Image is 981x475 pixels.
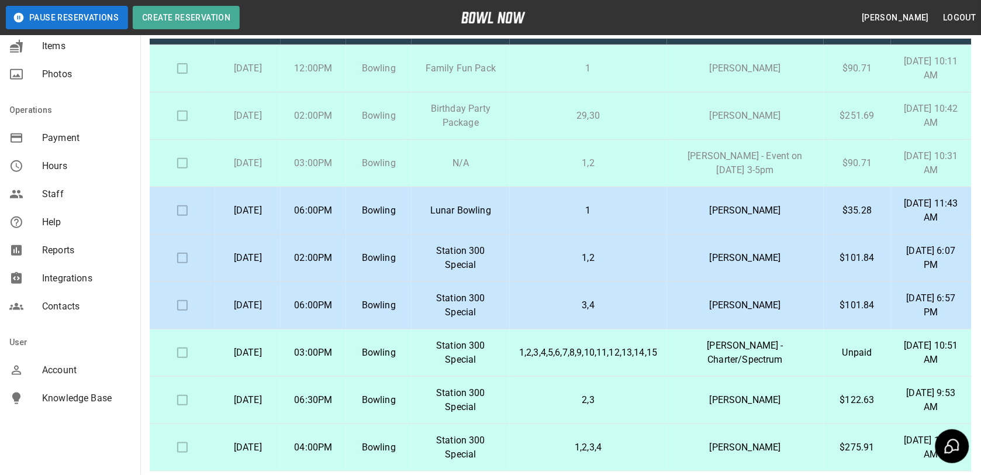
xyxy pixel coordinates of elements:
p: 03:00PM [290,346,337,360]
p: 03:00PM [290,156,337,170]
p: [DATE] [224,298,271,312]
p: $90.71 [833,61,881,75]
p: $101.84 [833,298,881,312]
p: Bowling [355,346,402,360]
p: [PERSON_NAME] [676,440,815,455]
p: Unpaid [833,346,881,360]
p: Bowling [355,440,402,455]
p: [DATE] [224,393,271,407]
p: [DATE] 10:53 AM [900,433,962,462]
p: [PERSON_NAME] [676,298,815,312]
p: [PERSON_NAME] [676,61,815,75]
button: [PERSON_NAME] [857,7,934,29]
p: [DATE] [224,156,271,170]
p: $35.28 [833,204,881,218]
p: $122.63 [833,393,881,407]
p: $101.84 [833,251,881,265]
button: Create Reservation [133,6,240,29]
p: [DATE] 10:42 AM [900,102,962,130]
p: [DATE] 6:07 PM [900,244,962,272]
p: Station 300 Special [421,433,500,462]
button: Logout [939,7,981,29]
p: 04:00PM [290,440,337,455]
p: [DATE] 9:53 AM [900,386,962,414]
p: [DATE] [224,346,271,360]
p: Bowling [355,251,402,265]
span: Photos [42,67,131,81]
p: 3,4 [519,298,657,312]
p: 12:00PM [290,61,337,75]
p: Bowling [355,156,402,170]
p: [PERSON_NAME] - Event on [DATE] 3-5pm [676,149,815,177]
p: Station 300 Special [421,244,500,272]
p: Bowling [355,298,402,312]
p: $90.71 [833,156,881,170]
p: 1,2 [519,251,657,265]
p: [PERSON_NAME] [676,393,815,407]
p: 2,3 [519,393,657,407]
span: Account [42,363,131,377]
p: 06:00PM [290,204,337,218]
p: 1 [519,204,657,218]
p: Station 300 Special [421,291,500,319]
span: Knowledge Base [42,391,131,405]
p: [DATE] 10:51 AM [900,339,962,367]
p: 02:00PM [290,109,337,123]
span: Staff [42,187,131,201]
p: [DATE] 10:11 AM [900,54,962,82]
p: [DATE] [224,440,271,455]
span: Contacts [42,300,131,314]
p: N/A [421,156,500,170]
p: [DATE] [224,61,271,75]
p: [PERSON_NAME] - Charter/Spectrum [676,339,815,367]
p: Station 300 Special [421,386,500,414]
p: $251.69 [833,109,881,123]
p: Station 300 Special [421,339,500,367]
span: Hours [42,159,131,173]
p: Bowling [355,204,402,218]
p: 1,2,3,4,5,6,7,8,9,10,11,12,13,14,15 [519,346,657,360]
p: Birthday Party Package [421,102,500,130]
p: [DATE] 6:57 PM [900,291,962,319]
p: 1,2 [519,156,657,170]
p: 06:30PM [290,393,337,407]
p: [DATE] [224,109,271,123]
p: [DATE] [224,251,271,265]
p: [PERSON_NAME] [676,109,815,123]
p: [PERSON_NAME] [676,251,815,265]
span: Reports [42,243,131,257]
p: [DATE] 11:43 AM [900,197,962,225]
span: Payment [42,131,131,145]
span: Items [42,39,131,53]
p: [PERSON_NAME] [676,204,815,218]
p: 1,2,3,4 [519,440,657,455]
span: Help [42,215,131,229]
p: Bowling [355,393,402,407]
p: $275.91 [833,440,881,455]
button: Pause Reservations [6,6,128,29]
p: Lunar Bowling [421,204,500,218]
p: [DATE] [224,204,271,218]
p: 29,30 [519,109,657,123]
span: Integrations [42,271,131,285]
p: 1 [519,61,657,75]
p: Family Fun Pack [421,61,500,75]
p: 06:00PM [290,298,337,312]
p: [DATE] 10:31 AM [900,149,962,177]
p: Bowling [355,109,402,123]
p: Bowling [355,61,402,75]
p: 02:00PM [290,251,337,265]
img: logo [461,12,526,23]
